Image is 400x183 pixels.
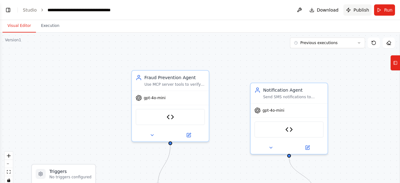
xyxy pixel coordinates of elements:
[290,38,365,48] button: Previous executions
[384,7,392,13] span: Run
[290,144,325,151] button: Open in side panel
[374,4,395,16] button: Run
[171,131,206,139] button: Open in side panel
[144,95,166,100] span: gpt-4o-mini
[343,4,372,16] button: Publish
[49,175,92,180] p: No triggers configured
[131,70,209,142] div: Fraud Prevention AgentUse MCP server tools to verify if customer can transfer the requested amoun...
[2,19,36,33] button: Visual Editor
[5,160,13,168] button: zoom out
[300,40,337,45] span: Previous executions
[263,94,324,99] div: Send SMS notifications to customers about fraud prevention decisions using MCP server tools. Extr...
[23,7,135,13] nav: breadcrumb
[5,38,21,43] div: Version 1
[263,87,324,93] div: Notification Agent
[167,113,174,121] img: MCP Server Tool
[317,7,339,13] span: Download
[4,6,12,14] button: Show left sidebar
[23,8,37,13] a: Studio
[144,82,205,87] div: Use MCP server tools to verify if customer can transfer the requested amount: 1) Use BcAuthorizat...
[144,74,205,81] div: Fraud Prevention Agent
[353,7,369,13] span: Publish
[5,152,13,160] button: zoom in
[36,19,64,33] button: Execution
[285,126,293,133] img: MCP Server Tool
[5,168,13,176] button: fit view
[250,83,328,155] div: Notification AgentSend SMS notifications to customers about fraud prevention decisions using MCP ...
[262,108,284,113] span: gpt-4o-mini
[49,168,92,175] h3: Triggers
[307,4,341,16] button: Download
